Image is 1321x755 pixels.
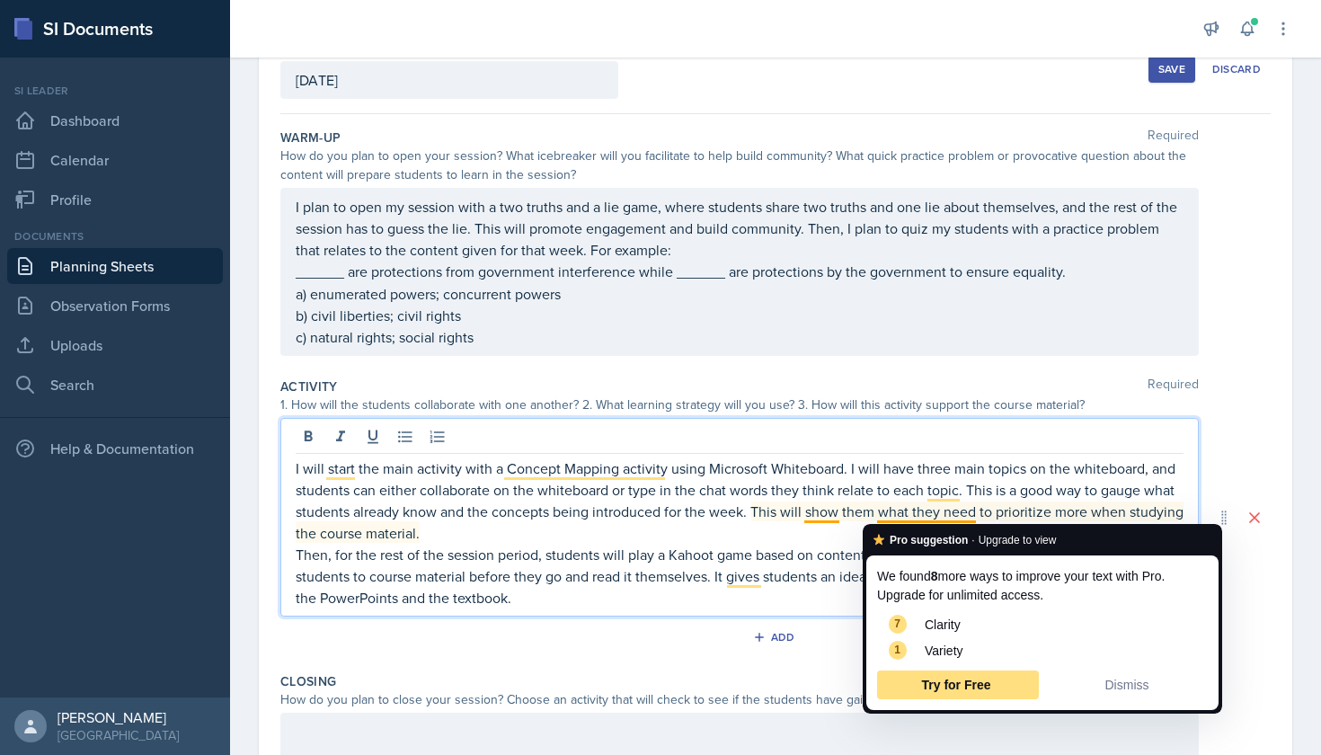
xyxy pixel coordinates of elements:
[7,102,223,138] a: Dashboard
[1148,377,1199,395] span: Required
[1202,56,1271,83] button: Discard
[280,672,336,690] label: Closing
[7,83,223,99] div: Si leader
[296,196,1184,261] p: I plan to open my session with a two truths and a lie game, where students share two truths and o...
[7,142,223,178] a: Calendar
[7,228,223,244] div: Documents
[296,283,1184,305] p: a) enumerated powers; concurrent powers
[7,182,223,218] a: Profile
[7,327,223,363] a: Uploads
[7,248,223,284] a: Planning Sheets
[1212,62,1261,76] div: Discard
[7,288,223,324] a: Observation Forms
[1148,129,1199,147] span: Required
[280,147,1199,184] div: How do you plan to open your session? What icebreaker will you facilitate to help build community...
[280,395,1199,414] div: 1. How will the students collaborate with one another? 2. What learning strategy will you use? 3....
[296,261,1184,283] p: ______ are protections from government interference while ______ are protections by the governmen...
[7,367,223,403] a: Search
[296,544,1184,608] p: Then, for the rest of the session period, students will play a Kahoot game based on content from ...
[58,726,179,744] div: [GEOGRAPHIC_DATA]
[1148,56,1195,83] button: Save
[280,690,1199,709] div: How do you plan to close your session? Choose an activity that will check to see if the students ...
[757,630,795,644] div: Add
[296,305,1184,326] p: b) civil liberties; civil rights
[7,431,223,466] div: Help & Documentation
[58,708,179,726] div: [PERSON_NAME]
[747,624,805,651] button: Add
[280,129,341,147] label: Warm-Up
[1158,62,1185,76] div: Save
[296,457,1184,544] p: I will start the main activity with a Concept Mapping activity using Microsoft Whiteboard. I will...
[280,377,338,395] label: Activity
[296,326,1184,348] p: c) natural rights; social rights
